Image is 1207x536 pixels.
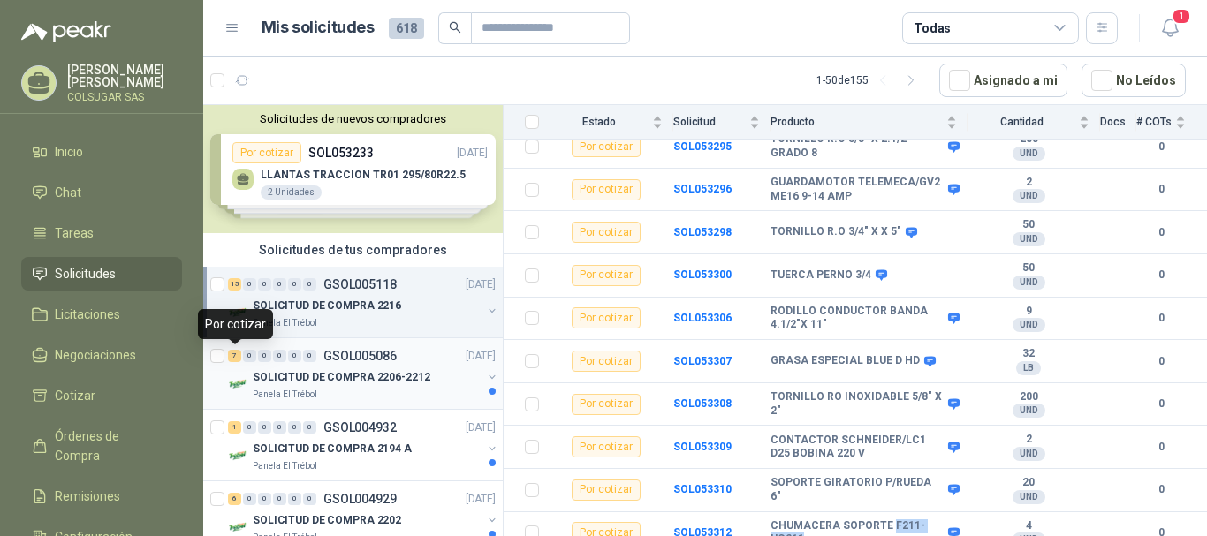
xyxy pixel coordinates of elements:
span: Solicitudes [55,264,116,283]
b: 0 [1136,353,1186,370]
a: SOL053298 [673,226,732,238]
div: 0 [243,421,256,434]
div: 0 [288,493,301,505]
span: Chat [55,183,81,202]
a: Tareas [21,216,182,250]
span: # COTs [1136,116,1172,128]
div: 0 [288,350,301,362]
p: SOLICITUD DE COMPRA 2206-2212 [253,369,430,386]
b: TUERCA PERNO 3/4 [771,268,871,283]
a: SOL053306 [673,312,732,324]
p: [DATE] [466,491,496,508]
span: Remisiones [55,487,120,506]
div: 0 [258,278,271,291]
div: Por cotizar [572,479,641,501]
div: UND [1013,189,1045,203]
a: SOL053296 [673,183,732,195]
th: Cantidad [968,105,1100,140]
p: SOLICITUD DE COMPRA 2216 [253,298,401,314]
div: Por cotizar [198,309,273,339]
b: SOL053300 [673,268,732,281]
div: UND [1013,276,1045,290]
span: 1 [1172,8,1191,25]
p: Panela El Trébol [253,388,317,402]
b: GUARDAMOTOR TELEMECA/GV2 ME16 9-14 AMP [771,176,944,203]
img: Company Logo [228,302,249,323]
div: 1 - 50 de 155 [816,66,925,94]
div: 0 [303,493,316,505]
b: 50 [968,261,1089,276]
th: # COTs [1136,105,1207,140]
div: Solicitudes de nuevos compradoresPor cotizarSOL053233[DATE] LLANTAS TRACCION TR01 295/80R22.52 Un... [203,105,503,233]
div: 0 [303,278,316,291]
b: 4 [968,519,1089,533]
span: 618 [389,18,424,39]
div: Por cotizar [572,351,641,372]
div: Todas [914,19,951,38]
p: SOLICITUD DE COMPRA 2202 [253,512,401,529]
a: Solicitudes [21,257,182,291]
div: UND [1013,318,1045,332]
b: CONTACTOR SCHNEIDER/LC1 D25 BOBINA 220 V [771,434,944,461]
div: 0 [303,350,316,362]
a: 7 0 0 0 0 0 GSOL005086[DATE] Company LogoSOLICITUD DE COMPRA 2206-2212Panela El Trébol [228,345,499,402]
th: Producto [771,105,968,140]
div: Por cotizar [572,179,641,200]
b: TORNILLO RO INOXIDABLE 5/8" X 2" [771,390,944,418]
th: Solicitud [673,105,771,140]
b: 0 [1136,310,1186,327]
a: SOL053310 [673,483,732,495]
b: 50 [968,218,1089,232]
a: Órdenes de Compra [21,419,182,472]
div: Por cotizar [572,307,641,328]
a: Cotizar [21,379,182,412]
a: Negociaciones [21,338,182,372]
div: UND [1013,147,1045,161]
a: Chat [21,176,182,209]
p: [DATE] [466,276,496,293]
div: Por cotizar [572,436,641,457]
p: COLSUGAR SAS [67,92,182,102]
div: 0 [288,421,301,434]
b: SOPORTE GIRATORIO P/RUEDA 6" [771,476,944,503]
div: 0 [243,350,256,362]
b: 0 [1136,481,1186,498]
img: Company Logo [228,374,249,395]
a: SOL053309 [673,441,732,453]
span: Negociaciones [55,345,136,365]
span: Solicitud [673,116,746,128]
span: Inicio [55,142,83,162]
b: GRASA ESPECIAL BLUE D HD [771,354,920,368]
div: LB [1016,361,1041,375]
div: Por cotizar [572,136,641,157]
div: 0 [273,350,286,362]
div: Por cotizar [572,222,641,243]
div: 0 [258,421,271,434]
span: Cotizar [55,386,95,405]
p: SOLICITUD DE COMPRA 2194 A [253,441,412,457]
a: Inicio [21,135,182,169]
div: 0 [288,278,301,291]
b: 200 [968,390,1089,404]
div: 0 [303,421,316,434]
div: Por cotizar [572,265,641,286]
b: 0 [1136,139,1186,155]
div: 0 [258,493,271,505]
p: GSOL005086 [323,350,397,362]
div: UND [1013,490,1045,504]
h1: Mis solicitudes [262,15,375,41]
p: GSOL004932 [323,421,397,434]
div: Por cotizar [572,394,641,415]
div: UND [1013,232,1045,246]
b: 200 [968,132,1089,147]
b: 2 [968,176,1089,190]
span: Cantidad [968,116,1075,128]
a: SOL053295 [673,140,732,153]
div: 15 [228,278,241,291]
b: SOL053308 [673,397,732,410]
div: UND [1013,404,1045,418]
img: Logo peakr [21,21,111,42]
